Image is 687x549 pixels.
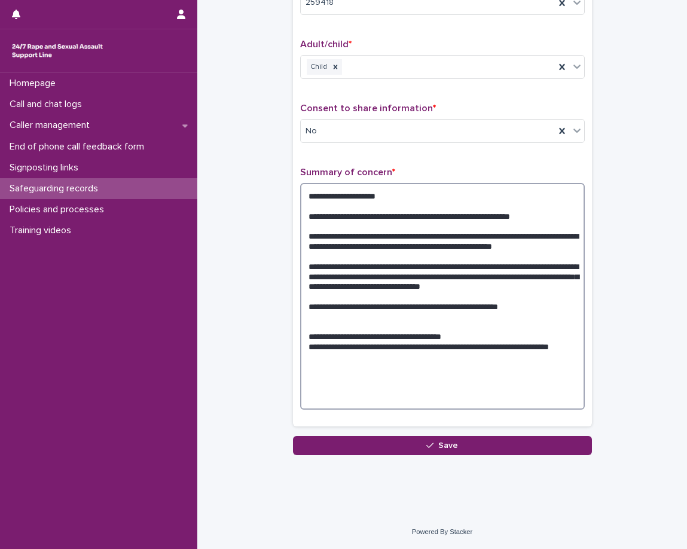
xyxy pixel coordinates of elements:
[307,59,329,75] div: Child
[293,436,592,455] button: Save
[300,103,436,113] span: Consent to share information
[5,78,65,89] p: Homepage
[5,141,154,152] p: End of phone call feedback form
[5,225,81,236] p: Training videos
[5,99,91,110] p: Call and chat logs
[10,39,105,63] img: rhQMoQhaT3yELyF149Cw
[5,120,99,131] p: Caller management
[5,183,108,194] p: Safeguarding records
[5,204,114,215] p: Policies and processes
[300,39,352,49] span: Adult/child
[306,125,317,138] span: No
[5,162,88,173] p: Signposting links
[438,441,458,450] span: Save
[300,167,395,177] span: Summary of concern
[412,528,472,535] a: Powered By Stacker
